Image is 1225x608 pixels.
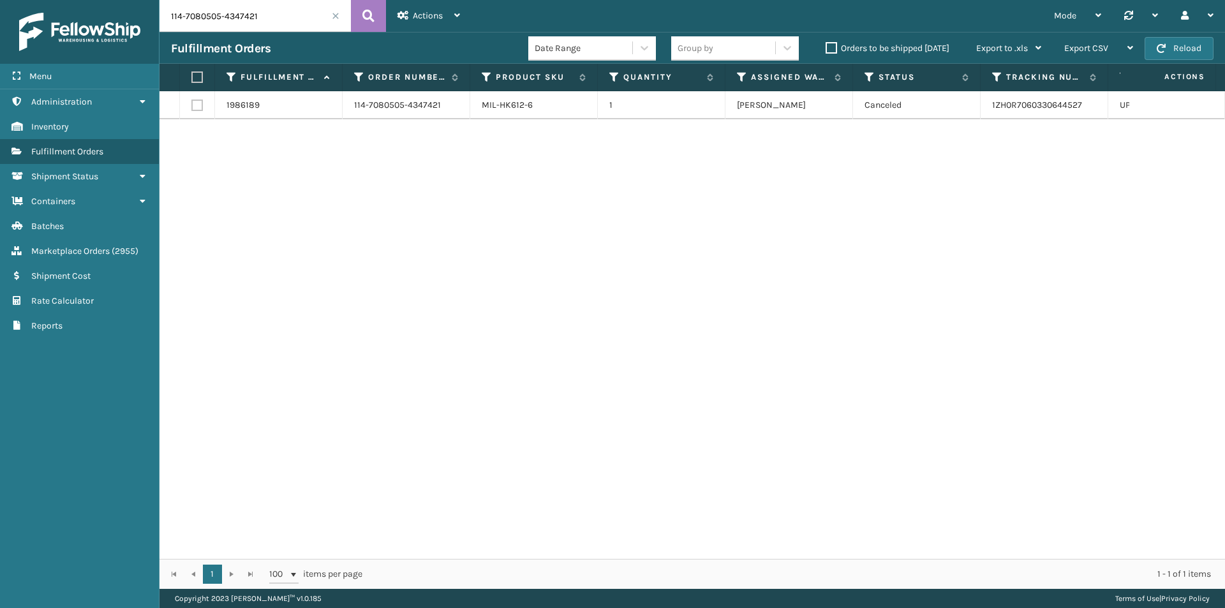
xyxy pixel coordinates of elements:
[31,171,98,182] span: Shipment Status
[31,271,91,281] span: Shipment Cost
[31,146,103,157] span: Fulfillment Orders
[19,13,140,51] img: logo
[203,565,222,584] a: 1
[992,100,1082,110] a: 1ZH0R7060330644527
[976,43,1028,54] span: Export to .xls
[269,565,362,584] span: items per page
[413,10,443,21] span: Actions
[535,41,634,55] div: Date Range
[31,295,94,306] span: Rate Calculator
[175,589,322,608] p: Copyright 2023 [PERSON_NAME]™ v 1.0.185
[269,568,288,581] span: 100
[623,71,701,83] label: Quantity
[482,100,533,110] a: MIL-HK612-6
[598,91,725,119] td: 1
[31,320,63,331] span: Reports
[1161,594,1210,603] a: Privacy Policy
[31,96,92,107] span: Administration
[29,71,52,82] span: Menu
[31,196,75,207] span: Containers
[1115,589,1210,608] div: |
[241,71,318,83] label: Fulfillment Order Id
[1054,10,1076,21] span: Mode
[354,99,441,112] a: 114-7080505-4347421
[678,41,713,55] div: Group by
[725,91,853,119] td: [PERSON_NAME]
[826,43,949,54] label: Orders to be shipped [DATE]
[112,246,138,256] span: ( 2955 )
[1124,66,1213,87] span: Actions
[380,568,1211,581] div: 1 - 1 of 1 items
[226,99,260,112] a: 1986189
[31,246,110,256] span: Marketplace Orders
[496,71,573,83] label: Product SKU
[1145,37,1214,60] button: Reload
[31,221,64,232] span: Batches
[1115,594,1159,603] a: Terms of Use
[1064,43,1108,54] span: Export CSV
[853,91,981,119] td: Canceled
[751,71,828,83] label: Assigned Warehouse
[879,71,956,83] label: Status
[171,41,271,56] h3: Fulfillment Orders
[1006,71,1083,83] label: Tracking Number
[368,71,445,83] label: Order Number
[31,121,69,132] span: Inventory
